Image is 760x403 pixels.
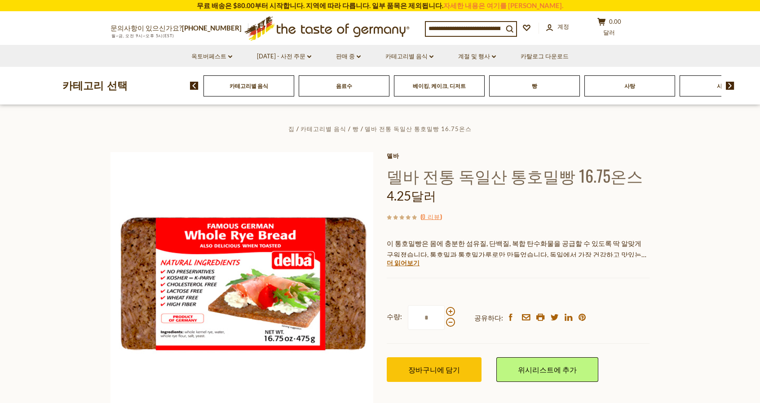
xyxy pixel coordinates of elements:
[300,125,346,132] a: 카테고리별 음식
[596,18,623,40] button: 0.00달러
[413,83,466,89] a: 베이킹, 케이크, 디저트
[557,23,569,30] font: 계정
[443,1,563,9] a: 자세한 내용은 여기를 [PERSON_NAME].
[336,83,352,89] a: 음료수
[190,82,199,90] img: 이전 화살표
[365,125,472,132] a: 델바 전통 독일산 통호밀빵 16.75온스
[387,163,643,187] font: 델바 전통 독일산 통호밀빵 16.75온스
[603,18,621,36] font: 0.00달러
[496,357,598,382] a: 위시리스트에 추가
[532,83,537,89] a: 빵
[408,365,460,374] font: 장바구니에 담기
[182,24,242,32] a: [PHONE_NUMBER]
[387,357,482,382] button: 장바구니에 담기
[458,53,490,60] font: 계절 및 행사
[288,125,295,132] a: 집
[191,53,226,60] font: 옥토버페스트
[62,80,127,92] font: 카테고리 선택
[717,83,733,89] a: 시리얼
[521,53,569,60] font: 카탈로그 다운로드
[387,152,650,159] a: 델바
[458,52,496,61] a: 계절 및 행사
[230,83,268,89] a: 카테고리별 음식
[546,22,569,32] a: 계정
[521,52,569,61] a: 카탈로그 다운로드
[197,1,443,9] font: 무료 배송은 $80.00부터 시작합니다. 지역에 따라 다릅니다. 일부 품목은 제외됩니다.
[440,212,442,221] font: )
[408,305,445,330] input: 수량:
[387,239,646,270] font: 이 통호밀빵은 몸에 충분한 섬유질, 단백질, 복합 탄수화물을 공급할 수 있도록 딱 알맞게 구워졌습니다. 통호밀과 통호밀가루로만 만들었습니다. 독일에서 가장 건강하고 맛있는 빵...
[191,52,232,61] a: 옥토버페스트
[624,83,635,89] a: 사탕
[387,312,402,320] font: 수량:
[387,259,420,267] font: 더 읽어보기
[385,52,433,61] a: 카테고리별 음식
[336,52,361,61] a: 판매 중
[474,314,503,322] font: 공유하다:
[518,365,577,374] font: 위시리스트에 추가
[353,125,359,132] a: 빵
[387,152,399,159] font: 델바
[385,53,428,60] font: 카테고리별 음식
[422,212,440,221] font: 0 리뷰
[336,53,355,60] font: 판매 중
[257,53,305,60] font: [DATE] - 사전 주문
[111,33,174,38] font: 월~금, 오전 9시~오후 5시(EST)
[422,212,440,222] a: 0 리뷰
[726,82,734,90] img: 다음 화살표
[110,24,182,32] font: 문의사항이 있으신가요?
[257,52,311,61] a: [DATE] - 사전 주문
[387,188,436,203] font: 4.25달러
[420,212,422,221] font: (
